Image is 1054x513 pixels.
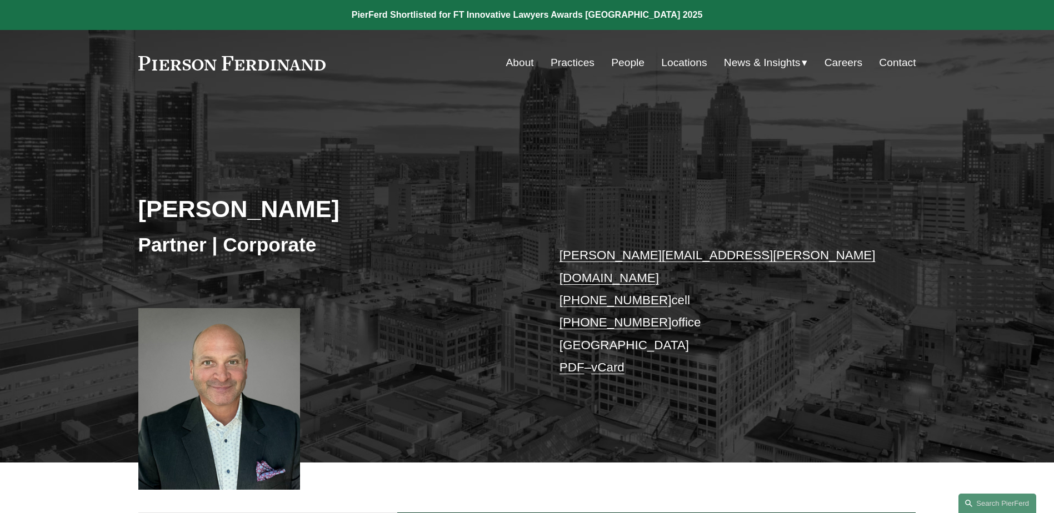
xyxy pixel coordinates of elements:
[611,52,645,73] a: People
[879,52,916,73] a: Contact
[560,315,672,329] a: [PHONE_NUMBER]
[138,233,527,257] h3: Partner | Corporate
[560,248,876,284] a: [PERSON_NAME][EMAIL_ADDRESS][PERSON_NAME][DOMAIN_NAME]
[825,52,862,73] a: Careers
[591,360,625,374] a: vCard
[560,360,585,374] a: PDF
[506,52,534,73] a: About
[958,494,1036,513] a: Search this site
[551,52,595,73] a: Practices
[724,53,801,73] span: News & Insights
[560,244,883,379] p: cell office [GEOGRAPHIC_DATA] –
[661,52,707,73] a: Locations
[560,293,672,307] a: [PHONE_NUMBER]
[724,52,808,73] a: folder dropdown
[138,194,527,223] h2: [PERSON_NAME]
